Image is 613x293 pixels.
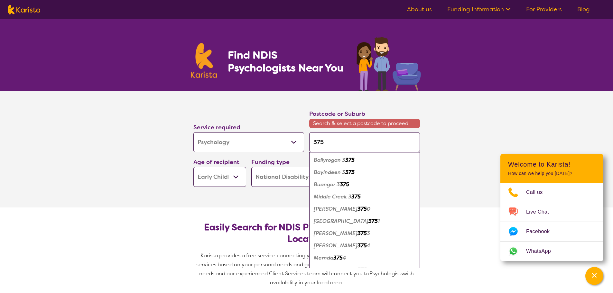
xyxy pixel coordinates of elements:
[358,230,367,237] em: 375
[345,169,355,176] em: 375
[312,191,417,203] div: Middle Creek 3375
[526,246,559,256] span: WhatsApp
[312,252,417,264] div: Mernda 3754
[378,218,380,224] em: 1
[314,254,333,261] em: Mernda
[367,242,370,249] em: 4
[309,132,420,152] input: Type
[500,183,603,261] ul: Choose channel
[196,252,418,277] span: Karista provides a free service connecting you with Psychologists and other disability services b...
[314,230,358,237] em: [PERSON_NAME]
[407,5,432,13] a: About us
[199,222,415,245] h2: Easily Search for NDIS Psychologists by Need & Location
[314,157,345,163] em: Ballyrogan 3
[193,158,239,166] label: Age of recipient
[351,193,361,200] em: 375
[309,119,420,128] span: Search & select a postcode to proceed
[526,5,562,13] a: For Providers
[312,179,417,191] div: Buangor 3375
[447,5,511,13] a: Funding Information
[367,230,370,237] em: 3
[508,160,596,168] h2: Welcome to Karista!
[312,154,417,166] div: Ballyrogan 3375
[577,5,590,13] a: Blog
[228,49,347,74] h1: Find NDIS Psychologists Near You
[367,206,370,212] em: 0
[193,124,240,131] label: Service required
[312,264,417,276] div: Yan Yean 3755
[312,203,417,215] div: Wollert 3750
[314,181,340,188] em: Buangor 3
[309,110,365,118] label: Postcode or Suburb
[500,242,603,261] a: Web link opens in a new tab.
[251,158,290,166] label: Funding type
[314,193,351,200] em: Middle Creek 3
[526,207,557,217] span: Live Chat
[345,157,355,163] em: 375
[585,267,603,285] button: Channel Menu
[368,218,378,224] em: 375
[314,218,368,224] em: [GEOGRAPHIC_DATA]
[191,43,217,78] img: Karista logo
[314,267,358,273] em: [PERSON_NAME]
[500,154,603,261] div: Channel Menu
[314,242,358,249] em: [PERSON_NAME]
[358,242,367,249] em: 375
[526,227,557,236] span: Facebook
[314,206,358,212] em: [PERSON_NAME]
[312,227,417,240] div: Beveridge 3753
[367,267,370,273] em: 5
[508,171,596,176] p: How can we help you [DATE]?
[312,240,417,252] div: Doreen 3754
[312,215,417,227] div: Woodstock 3751
[314,169,345,176] em: Bayindeen 3
[354,35,423,91] img: psychology
[526,188,551,197] span: Call us
[343,254,346,261] em: 4
[340,181,349,188] em: 375
[333,254,343,261] em: 375
[8,5,40,14] img: Karista logo
[369,270,403,277] span: Psychologists
[358,267,367,273] em: 375
[358,206,367,212] em: 375
[312,166,417,179] div: Bayindeen 3375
